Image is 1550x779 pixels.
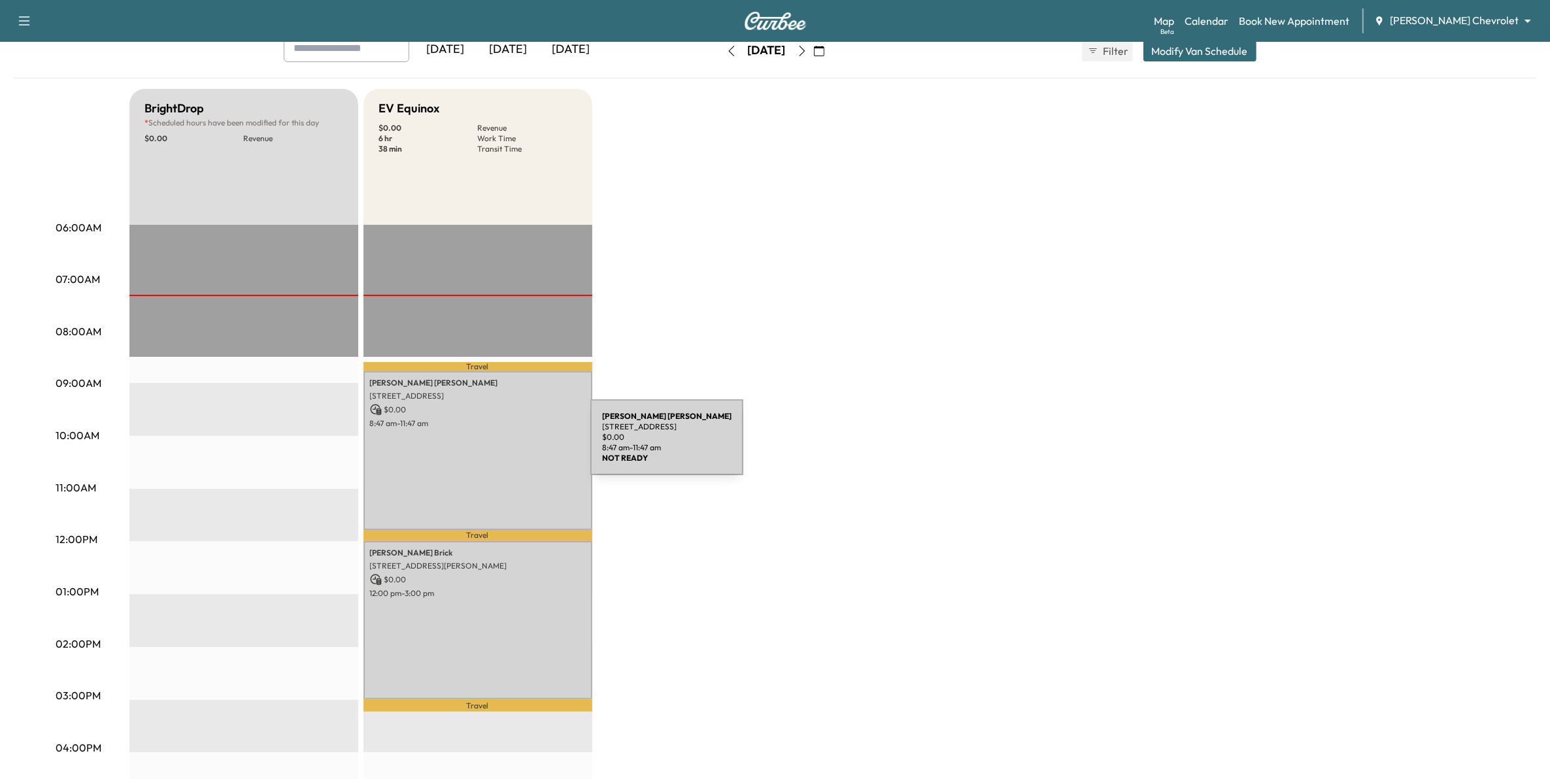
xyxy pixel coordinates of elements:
[370,548,586,558] p: [PERSON_NAME] Brick
[56,375,102,391] p: 09:00AM
[363,699,592,712] p: Travel
[56,427,100,443] p: 10:00AM
[370,378,586,388] p: [PERSON_NAME] [PERSON_NAME]
[145,133,244,144] p: $ 0.00
[56,636,101,652] p: 02:00PM
[477,35,540,65] div: [DATE]
[56,531,98,547] p: 12:00PM
[540,35,603,65] div: [DATE]
[370,404,586,416] p: $ 0.00
[370,561,586,571] p: [STREET_ADDRESS][PERSON_NAME]
[1082,41,1133,61] button: Filter
[478,133,577,144] p: Work Time
[1185,13,1228,29] a: Calendar
[363,362,592,372] p: Travel
[379,133,478,144] p: 6 hr
[478,123,577,133] p: Revenue
[56,584,99,599] p: 01:00PM
[244,133,343,144] p: Revenue
[1143,41,1256,61] button: Modify Van Schedule
[744,12,807,30] img: Curbee Logo
[56,323,102,339] p: 08:00AM
[363,530,592,541] p: Travel
[379,123,478,133] p: $ 0.00
[56,271,101,287] p: 07:00AM
[145,118,343,128] p: Scheduled hours have been modified for this day
[414,35,477,65] div: [DATE]
[370,574,586,586] p: $ 0.00
[379,99,440,118] h5: EV Equinox
[748,42,786,59] div: [DATE]
[370,588,586,599] p: 12:00 pm - 3:00 pm
[370,391,586,401] p: [STREET_ADDRESS]
[56,220,102,235] p: 06:00AM
[1239,13,1349,29] a: Book New Appointment
[478,144,577,154] p: Transit Time
[1104,43,1127,59] span: Filter
[145,99,205,118] h5: BrightDrop
[370,418,586,429] p: 8:47 am - 11:47 am
[1390,13,1519,28] span: [PERSON_NAME] Chevrolet
[56,740,102,755] p: 04:00PM
[1160,27,1174,37] div: Beta
[379,144,478,154] p: 38 min
[56,688,101,703] p: 03:00PM
[56,480,97,495] p: 11:00AM
[1154,13,1174,29] a: MapBeta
